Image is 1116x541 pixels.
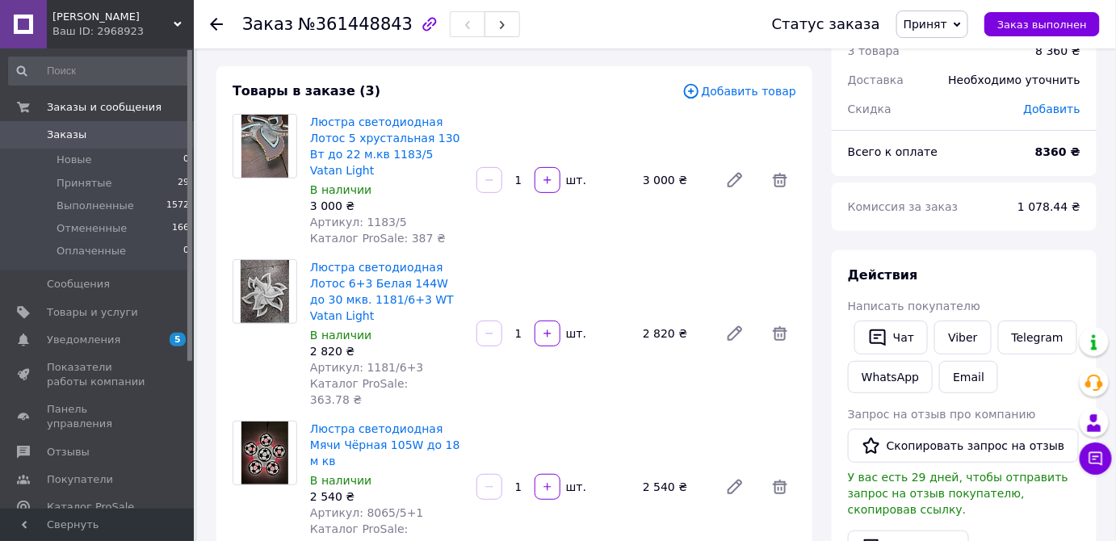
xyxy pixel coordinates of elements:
[848,44,900,57] span: 3 товара
[47,305,138,320] span: Товары и услуги
[47,402,149,431] span: Панель управления
[848,408,1036,421] span: Запрос на отзыв про компанию
[636,476,712,498] div: 2 540 ₴
[310,474,371,487] span: В наличии
[183,153,189,167] span: 0
[52,10,174,24] span: Aleksandra_flash
[562,172,588,188] div: шт.
[310,329,371,342] span: В наличии
[682,82,796,100] span: Добавить товар
[52,24,194,39] div: Ваш ID: 2968923
[848,200,959,213] span: Комиссия за заказ
[984,12,1100,36] button: Заказ выполнен
[57,153,92,167] span: Новые
[764,317,796,350] span: Удалить
[310,489,464,505] div: 2 540 ₴
[310,183,371,196] span: В наличии
[848,145,938,158] span: Всего к оплате
[242,15,293,34] span: Заказ
[848,471,1068,516] span: У вас есть 29 дней, чтобы отправить запрос на отзыв покупателю, скопировав ссылку.
[47,500,134,514] span: Каталог ProSale
[310,361,423,374] span: Артикул: 1181/6+3
[764,164,796,196] span: Удалить
[848,267,918,283] span: Действия
[764,471,796,503] span: Удалить
[47,333,120,347] span: Уведомления
[1080,442,1112,475] button: Чат с покупателем
[904,18,947,31] span: Принят
[241,260,288,323] img: Люстра светодиодная Лотос 6+3 Белая 144W до 30 мкв. 1181/6+3 WT Vatan Light
[939,361,998,393] button: Email
[998,321,1077,354] a: Telegram
[854,321,928,354] button: Чат
[57,199,134,213] span: Выполненные
[636,169,712,191] div: 3 000 ₴
[310,232,446,245] span: Каталог ProSale: 387 ₴
[47,128,86,142] span: Заказы
[298,15,413,34] span: №361448843
[166,199,189,213] span: 1572
[178,176,189,191] span: 29
[183,244,189,258] span: 0
[310,377,408,406] span: Каталог ProSale: 363.78 ₴
[310,115,460,177] a: Люстра светодиодная Лотос 5 хрустальная 130 Вт до 22 м.кв 1183/5 Vatan Light
[719,164,751,196] a: Редактировать
[47,360,149,389] span: Показатели работы компании
[310,261,454,322] a: Люстра светодиодная Лотос 6+3 Белая 144W до 30 мкв. 1181/6+3 WT Vatan Light
[47,472,113,487] span: Покупатели
[170,333,186,346] span: 5
[1035,145,1080,158] b: 8360 ₴
[1024,103,1080,115] span: Добавить
[1036,43,1080,59] div: 8 360 ₴
[772,16,880,32] div: Статус заказа
[47,445,90,459] span: Отзывы
[997,19,1087,31] span: Заказ выполнен
[934,321,991,354] a: Viber
[47,100,162,115] span: Заказы и сообщения
[719,471,751,503] a: Редактировать
[310,343,464,359] div: 2 820 ₴
[636,322,712,345] div: 2 820 ₴
[172,221,189,236] span: 166
[562,325,588,342] div: шт.
[1017,200,1080,213] span: 1 078.44 ₴
[939,62,1090,98] div: Необходимо уточнить
[310,216,407,229] span: Артикул: 1183/5
[310,422,460,468] a: Люстра светодиодная Мячи Чёрная 105W до 18 м кв
[848,103,892,115] span: Скидка
[47,277,110,291] span: Сообщения
[848,429,1079,463] button: Скопировать запрос на отзыв
[233,83,380,99] span: Товары в заказе (3)
[848,300,980,312] span: Написать покупателю
[562,479,588,495] div: шт.
[57,244,126,258] span: Оплаченные
[241,115,289,178] img: Люстра светодиодная Лотос 5 хрустальная 130 Вт до 22 м.кв 1183/5 Vatan Light
[848,361,933,393] a: WhatsApp
[241,421,289,484] img: Люстра светодиодная Мячи Чёрная 105W до 18 м кв
[57,176,112,191] span: Принятые
[210,16,223,32] div: Вернуться назад
[310,198,464,214] div: 3 000 ₴
[57,221,127,236] span: Отмененные
[8,57,191,86] input: Поиск
[719,317,751,350] a: Редактировать
[310,506,423,519] span: Артикул: 8065/5+1
[848,73,904,86] span: Доставка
